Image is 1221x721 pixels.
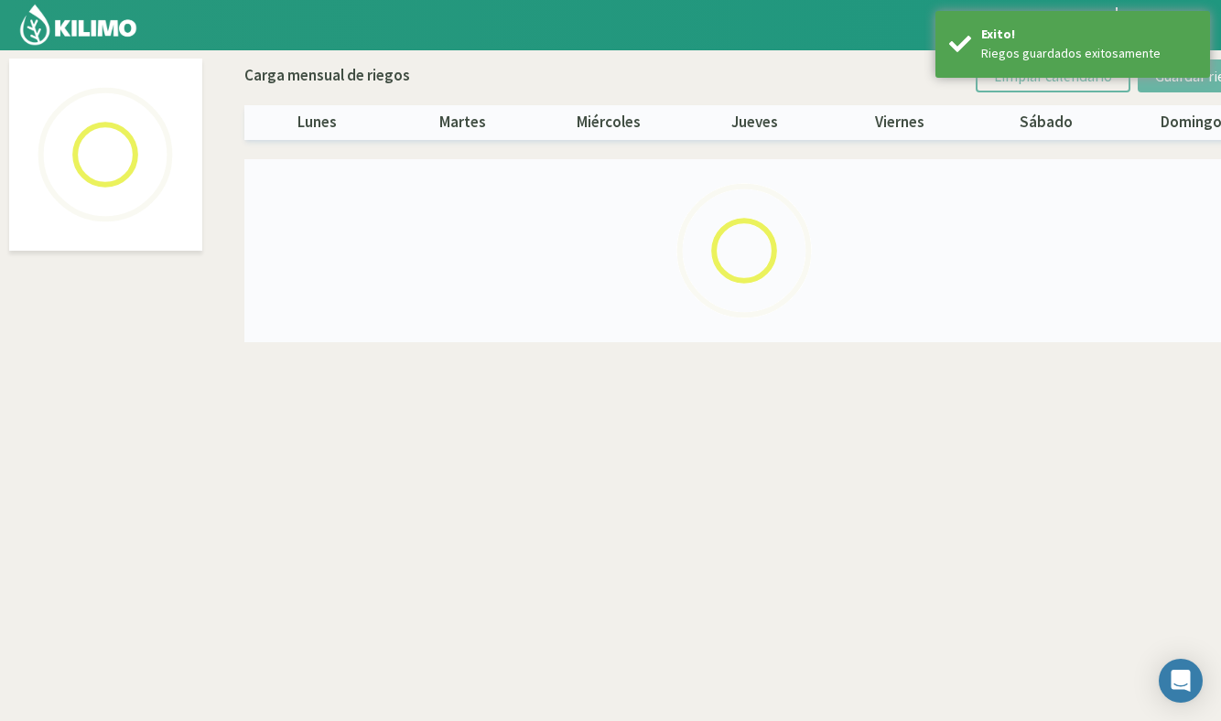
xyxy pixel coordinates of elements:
[1159,659,1203,703] div: Open Intercom Messenger
[535,111,681,135] p: miércoles
[981,25,1196,44] div: Exito!
[973,111,1118,135] p: sábado
[827,111,973,135] p: viernes
[244,64,410,88] p: Carga mensual de riegos
[390,111,535,135] p: martes
[244,111,390,135] p: lunes
[682,111,827,135] p: jueves
[981,44,1196,63] div: Riegos guardados exitosamente
[18,3,138,47] img: Kilimo
[14,63,197,246] img: Loading...
[653,159,836,342] img: Loading...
